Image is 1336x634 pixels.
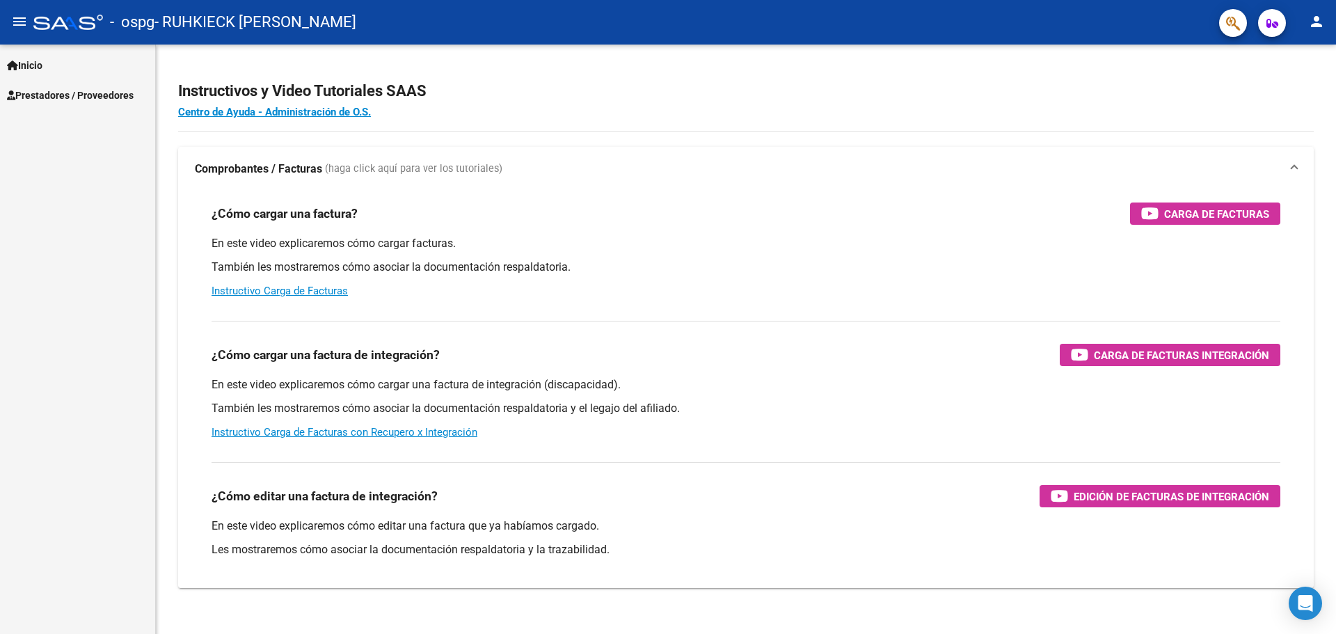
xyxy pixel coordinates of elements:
[212,260,1280,275] p: También les mostraremos cómo asociar la documentación respaldatoria.
[212,426,477,438] a: Instructivo Carga de Facturas con Recupero x Integración
[1094,347,1269,364] span: Carga de Facturas Integración
[325,161,502,177] span: (haga click aquí para ver los tutoriales)
[1289,587,1322,620] div: Open Intercom Messenger
[212,518,1280,534] p: En este video explicaremos cómo editar una factura que ya habíamos cargado.
[212,486,438,506] h3: ¿Cómo editar una factura de integración?
[110,7,154,38] span: - ospg
[11,13,28,30] mat-icon: menu
[7,88,134,103] span: Prestadores / Proveedores
[212,236,1280,251] p: En este video explicaremos cómo cargar facturas.
[154,7,356,38] span: - RUHKIECK [PERSON_NAME]
[212,285,348,297] a: Instructivo Carga de Facturas
[212,542,1280,557] p: Les mostraremos cómo asociar la documentación respaldatoria y la trazabilidad.
[178,78,1314,104] h2: Instructivos y Video Tutoriales SAAS
[178,147,1314,191] mat-expansion-panel-header: Comprobantes / Facturas (haga click aquí para ver los tutoriales)
[1060,344,1280,366] button: Carga de Facturas Integración
[212,204,358,223] h3: ¿Cómo cargar una factura?
[178,106,371,118] a: Centro de Ayuda - Administración de O.S.
[1308,13,1325,30] mat-icon: person
[195,161,322,177] strong: Comprobantes / Facturas
[1074,488,1269,505] span: Edición de Facturas de integración
[212,401,1280,416] p: También les mostraremos cómo asociar la documentación respaldatoria y el legajo del afiliado.
[1164,205,1269,223] span: Carga de Facturas
[7,58,42,73] span: Inicio
[178,191,1314,588] div: Comprobantes / Facturas (haga click aquí para ver los tutoriales)
[212,377,1280,393] p: En este video explicaremos cómo cargar una factura de integración (discapacidad).
[1130,203,1280,225] button: Carga de Facturas
[1040,485,1280,507] button: Edición de Facturas de integración
[212,345,440,365] h3: ¿Cómo cargar una factura de integración?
